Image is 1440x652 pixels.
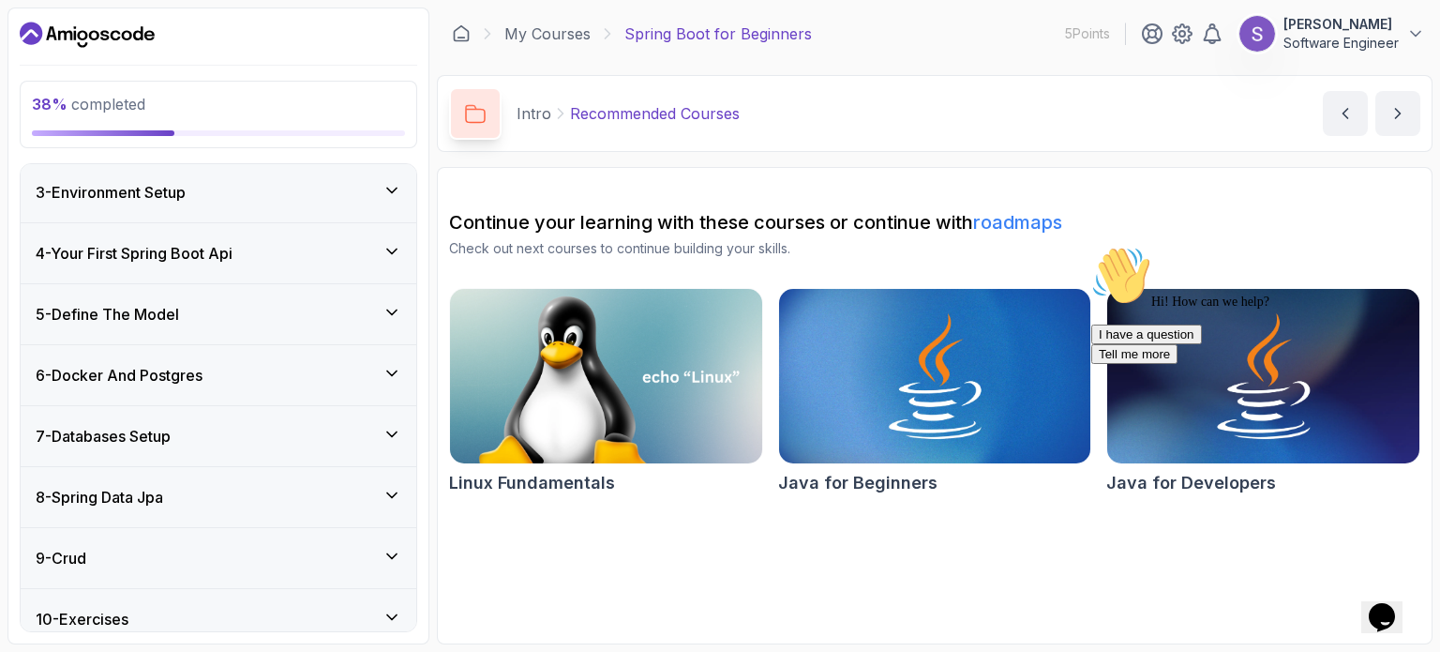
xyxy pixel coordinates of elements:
[21,406,416,466] button: 7-Databases Setup
[504,23,591,45] a: My Courses
[21,528,416,588] button: 9-Crud
[1323,91,1368,136] button: previous content
[21,223,416,283] button: 4-Your First Spring Boot Api
[1375,91,1420,136] button: next content
[36,303,179,326] h3: 5 - Define The Model
[517,102,551,125] p: Intro
[7,86,118,106] button: I have a question
[449,288,763,496] a: Linux Fundamentals cardLinux Fundamentals
[570,102,740,125] p: Recommended Courses
[1283,15,1399,34] p: [PERSON_NAME]
[778,470,937,496] h2: Java for Beginners
[452,24,471,43] a: Dashboard
[21,589,416,649] button: 10-Exercises
[21,467,416,527] button: 8-Spring Data Jpa
[36,181,186,204] h3: 3 - Environment Setup
[7,8,345,126] div: 👋Hi! How can we help?I have a questionTell me more
[624,23,812,45] p: Spring Boot for Beginners
[450,289,762,463] img: Linux Fundamentals card
[1283,34,1399,53] p: Software Engineer
[779,289,1091,463] img: Java for Beginners card
[1361,577,1421,633] iframe: chat widget
[36,425,171,447] h3: 7 - Databases Setup
[973,211,1062,234] a: roadmaps
[20,20,155,50] a: Dashboard
[449,470,615,496] h2: Linux Fundamentals
[21,284,416,344] button: 5-Define The Model
[32,95,67,114] span: 38 %
[36,364,202,387] h3: 6 - Docker And Postgres
[1065,24,1110,43] p: 5 Points
[7,106,94,126] button: Tell me more
[1084,238,1421,568] iframe: chat widget
[21,162,416,222] button: 3-Environment Setup
[7,56,186,70] span: Hi! How can we help?
[36,242,232,265] h3: 4 - Your First Spring Boot Api
[32,95,145,114] span: completed
[21,345,416,405] button: 6-Docker And Postgres
[36,547,86,569] h3: 9 - Crud
[36,486,163,508] h3: 8 - Spring Data Jpa
[778,288,1092,496] a: Java for Beginners cardJava for Beginners
[1238,15,1425,53] button: user profile image[PERSON_NAME]Software Engineer
[36,608,128,630] h3: 10 - Exercises
[7,8,67,68] img: :wave:
[1239,16,1275,52] img: user profile image
[449,209,1420,235] h2: Continue your learning with these courses or continue with
[449,239,1420,258] p: Check out next courses to continue building your skills.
